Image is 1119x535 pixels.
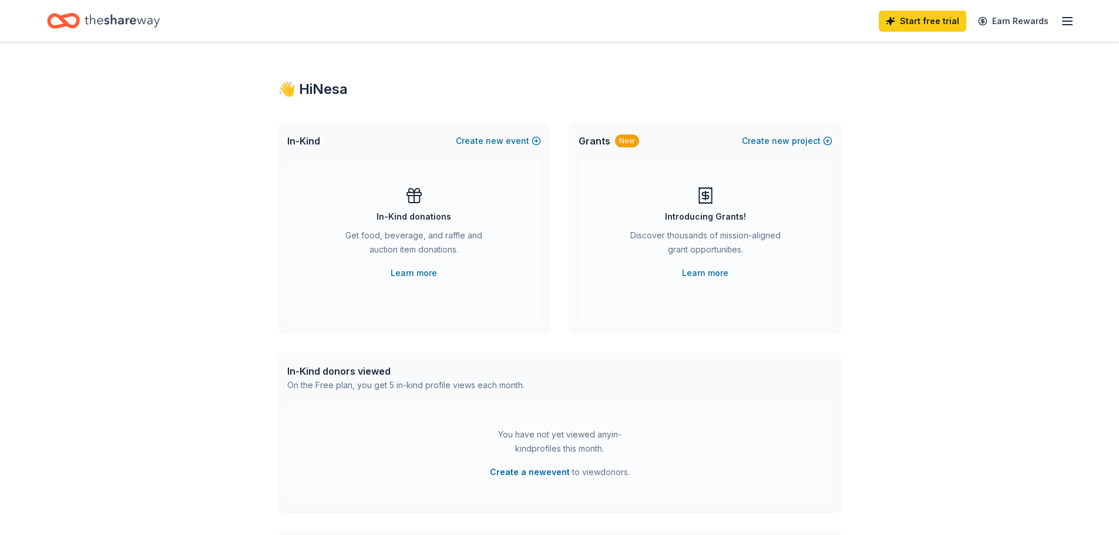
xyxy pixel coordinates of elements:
[879,11,966,32] a: Start free trial
[971,11,1056,32] a: Earn Rewards
[772,134,789,148] span: new
[278,80,842,99] div: 👋 Hi Nesa
[615,134,639,147] div: New
[665,210,746,224] div: Introducing Grants!
[579,134,610,148] span: Grants
[490,465,570,479] button: Create a newevent
[490,465,630,479] span: to view donors .
[287,364,525,378] div: In-Kind donors viewed
[377,210,451,224] div: In-Kind donations
[486,134,503,148] span: new
[456,134,541,148] button: Createnewevent
[47,7,160,35] a: Home
[391,266,437,280] a: Learn more
[334,228,494,261] div: Get food, beverage, and raffle and auction item donations.
[626,228,785,261] div: Discover thousands of mission-aligned grant opportunities.
[287,378,525,392] div: On the Free plan, you get 5 in-kind profile views each month.
[682,266,728,280] a: Learn more
[287,134,320,148] span: In-Kind
[742,134,832,148] button: Createnewproject
[486,428,633,456] div: You have not yet viewed any in-kind profiles this month.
